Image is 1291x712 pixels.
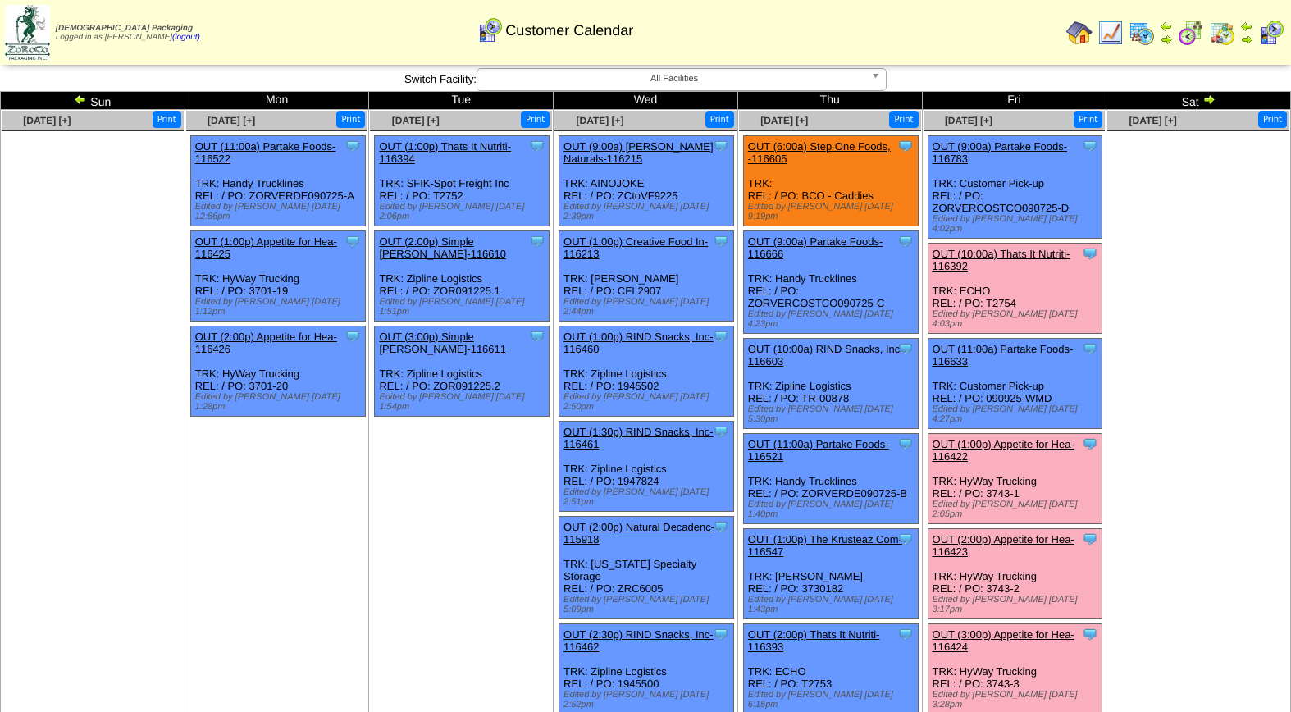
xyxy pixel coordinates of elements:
[563,202,733,221] div: Edited by [PERSON_NAME] [DATE] 2:39pm
[897,138,914,154] img: Tooltip
[713,138,729,154] img: Tooltip
[563,487,733,507] div: Edited by [PERSON_NAME] [DATE] 2:51pm
[172,33,200,42] a: (logout)
[563,595,733,614] div: Edited by [PERSON_NAME] [DATE] 5:09pm
[379,202,549,221] div: Edited by [PERSON_NAME] [DATE] 2:06pm
[74,93,87,106] img: arrowleft.gif
[208,115,255,126] span: [DATE] [+]
[1082,138,1098,154] img: Tooltip
[928,136,1102,239] div: TRK: Customer Pick-up REL: / PO: ZORVERCOSTCO090725-D
[563,426,714,450] a: OUT (1:30p) RIND Snacks, Inc-116461
[195,140,336,165] a: OUT (11:00a) Partake Foods-116522
[933,690,1102,710] div: Edited by [PERSON_NAME] [DATE] 3:28pm
[1178,20,1204,46] img: calendarblend.gif
[563,690,733,710] div: Edited by [PERSON_NAME] [DATE] 2:52pm
[897,436,914,452] img: Tooltip
[928,529,1102,619] div: TRK: HyWay Trucking REL: / PO: 3743-2
[185,92,369,110] td: Mon
[760,115,808,126] a: [DATE] [+]
[1202,93,1216,106] img: arrowright.gif
[563,628,714,653] a: OUT (2:30p) RIND Snacks, Inc-116462
[713,328,729,345] img: Tooltip
[563,297,733,317] div: Edited by [PERSON_NAME] [DATE] 2:44pm
[933,343,1074,367] a: OUT (11:00a) Partake Foods-116633
[1240,33,1253,46] img: arrowright.gif
[23,115,71,126] a: [DATE] [+]
[344,328,361,345] img: Tooltip
[56,24,193,33] span: [DEMOGRAPHIC_DATA] Packaging
[1097,20,1124,46] img: line_graph.gif
[563,235,708,260] a: OUT (1:00p) Creative Food In-116213
[5,5,50,60] img: zoroco-logo-small.webp
[748,438,889,463] a: OUT (11:00a) Partake Foods-116521
[1129,115,1177,126] a: [DATE] [+]
[933,595,1102,614] div: Edited by [PERSON_NAME] [DATE] 3:17pm
[379,297,549,317] div: Edited by [PERSON_NAME] [DATE] 1:51pm
[1160,20,1173,33] img: arrowleft.gif
[737,92,922,110] td: Thu
[748,628,880,653] a: OUT (2:00p) Thats It Nutriti-116393
[748,235,883,260] a: OUT (9:00a) Partake Foods-116666
[743,136,918,226] div: TRK: REL: / PO: BCO - Caddies
[576,115,623,126] span: [DATE] [+]
[1129,20,1155,46] img: calendarprod.gif
[1066,20,1093,46] img: home.gif
[379,392,549,412] div: Edited by [PERSON_NAME] [DATE] 1:54pm
[477,17,503,43] img: calendarcustomer.gif
[505,22,633,39] span: Customer Calendar
[195,235,337,260] a: OUT (1:00p) Appetite for Hea-116425
[190,136,365,226] div: TRK: Handy Trucklines REL: / PO: ZORVERDE090725-A
[195,297,365,317] div: Edited by [PERSON_NAME] [DATE] 1:12pm
[748,533,902,558] a: OUT (1:00p) The Krusteaz Com-116547
[933,404,1102,424] div: Edited by [PERSON_NAME] [DATE] 4:27pm
[559,231,734,322] div: TRK: [PERSON_NAME] REL: / PO: CFI 2907
[1160,33,1173,46] img: arrowright.gif
[1082,436,1098,452] img: Tooltip
[379,331,506,355] a: OUT (3:00p) Simple [PERSON_NAME]-116611
[375,136,550,226] div: TRK: SFIK-Spot Freight Inc REL: / PO: T2752
[748,202,918,221] div: Edited by [PERSON_NAME] [DATE] 9:19pm
[195,392,365,412] div: Edited by [PERSON_NAME] [DATE] 1:28pm
[375,231,550,322] div: TRK: Zipline Logistics REL: / PO: ZOR091225.1
[563,331,714,355] a: OUT (1:00p) RIND Snacks, Inc-116460
[1082,245,1098,262] img: Tooltip
[1082,340,1098,357] img: Tooltip
[195,331,337,355] a: OUT (2:00p) Appetite for Hea-116426
[1,92,185,110] td: Sun
[521,111,550,128] button: Print
[195,202,365,221] div: Edited by [PERSON_NAME] [DATE] 12:56pm
[190,326,365,417] div: TRK: HyWay Trucking REL: / PO: 3701-20
[748,690,918,710] div: Edited by [PERSON_NAME] [DATE] 6:15pm
[897,340,914,357] img: Tooltip
[190,231,365,322] div: TRK: HyWay Trucking REL: / PO: 3701-19
[1209,20,1235,46] img: calendarinout.gif
[563,392,733,412] div: Edited by [PERSON_NAME] [DATE] 2:50pm
[933,533,1074,558] a: OUT (2:00p) Appetite for Hea-116423
[928,339,1102,429] div: TRK: Customer Pick-up REL: / PO: 090925-WMD
[56,24,200,42] span: Logged in as [PERSON_NAME]
[1082,531,1098,547] img: Tooltip
[529,233,545,249] img: Tooltip
[933,214,1102,234] div: Edited by [PERSON_NAME] [DATE] 4:02pm
[1240,20,1253,33] img: arrowleft.gif
[559,517,734,619] div: TRK: [US_STATE] Specialty Storage REL: / PO: ZRC6005
[529,328,545,345] img: Tooltip
[928,244,1102,334] div: TRK: ECHO REL: / PO: T2754
[743,231,918,334] div: TRK: Handy Trucklines REL: / PO: ZORVERCOSTCO090725-C
[743,434,918,524] div: TRK: Handy Trucklines REL: / PO: ZORVERDE090725-B
[748,309,918,329] div: Edited by [PERSON_NAME] [DATE] 4:23pm
[344,138,361,154] img: Tooltip
[713,518,729,535] img: Tooltip
[945,115,992,126] a: [DATE] [+]
[933,438,1074,463] a: OUT (1:00p) Appetite for Hea-116422
[928,434,1102,524] div: TRK: HyWay Trucking REL: / PO: 3743-1
[375,326,550,417] div: TRK: Zipline Logistics REL: / PO: ZOR091225.2
[559,136,734,226] div: TRK: AINOJOKE REL: / PO: ZCtoVF9225
[933,500,1102,519] div: Edited by [PERSON_NAME] [DATE] 2:05pm
[392,115,440,126] span: [DATE] [+]
[713,233,729,249] img: Tooltip
[153,111,181,128] button: Print
[743,529,918,619] div: TRK: [PERSON_NAME] REL: / PO: 3730182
